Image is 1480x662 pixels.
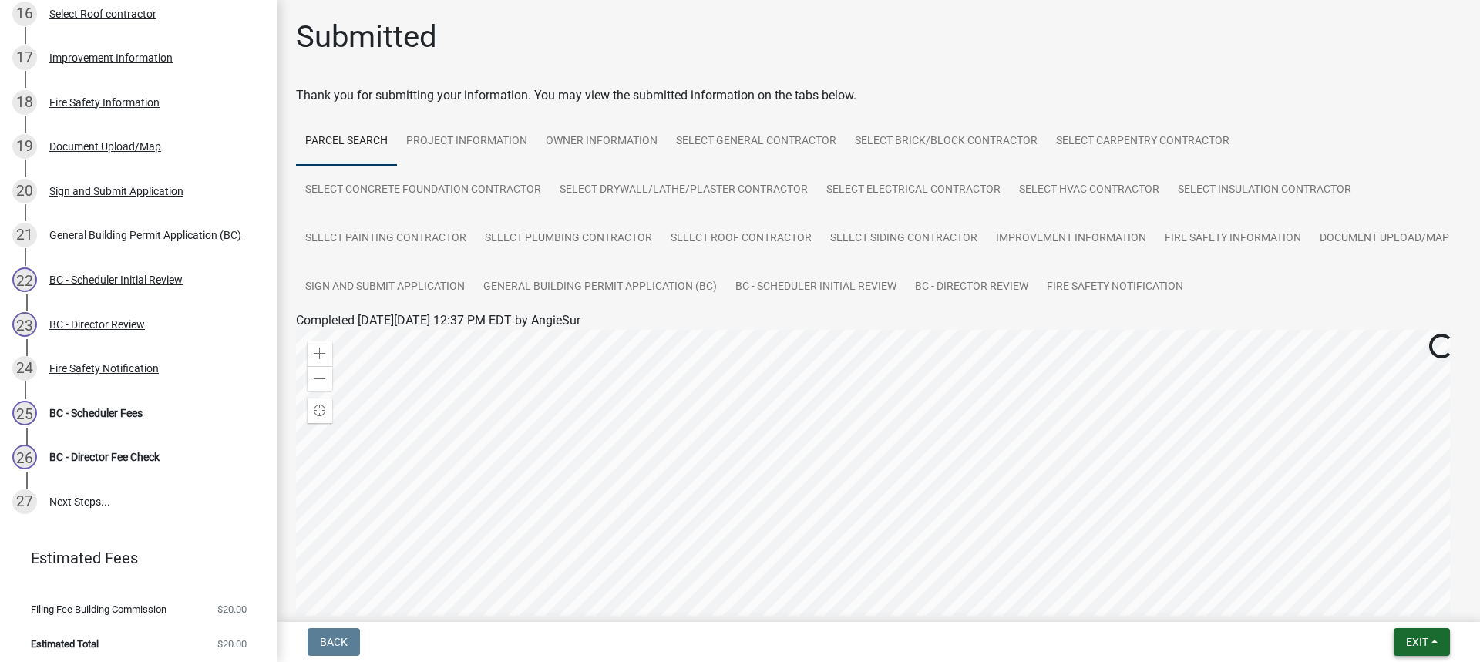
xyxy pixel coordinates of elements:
div: BC - Scheduler Initial Review [49,274,183,285]
a: Select Plumbing contractor [476,214,661,264]
button: Back [308,628,360,656]
div: Sign and Submit Application [49,186,183,197]
a: Select General Contractor [667,117,846,166]
div: Fire Safety Notification [49,363,159,374]
div: 21 [12,223,37,247]
span: Exit [1406,636,1428,648]
span: Filing Fee Building Commission [31,604,166,614]
a: Fire Safety Information [1155,214,1310,264]
div: 23 [12,312,37,337]
a: Select Painting contractor [296,214,476,264]
a: Select Electrical contractor [817,166,1010,215]
a: Improvement Information [987,214,1155,264]
a: Fire Safety Notification [1038,263,1192,312]
div: 19 [12,134,37,159]
a: BC - Director Review [906,263,1038,312]
a: Select Concrete Foundation contractor [296,166,550,215]
div: Fire Safety Information [49,97,160,108]
a: General Building Permit Application (BC) [474,263,726,312]
div: 27 [12,489,37,514]
div: 25 [12,401,37,425]
span: $20.00 [217,604,247,614]
div: Find my location [308,398,332,423]
div: Thank you for submitting your information. You may view the submitted information on the tabs below. [296,86,1461,105]
h1: Submitted [296,18,437,55]
a: Estimated Fees [12,543,253,573]
a: Sign and Submit Application [296,263,474,312]
span: Completed [DATE][DATE] 12:37 PM EDT by AngieSur [296,313,580,328]
a: Select Drywall/Lathe/Plaster contractor [550,166,817,215]
a: Project Information [397,117,536,166]
a: Select Brick/Block Contractor [846,117,1047,166]
a: BC - Scheduler Initial Review [726,263,906,312]
div: Zoom in [308,341,332,366]
div: 16 [12,2,37,26]
a: Select Siding contractor [821,214,987,264]
a: Document Upload/Map [1310,214,1458,264]
div: 18 [12,90,37,115]
div: Document Upload/Map [49,141,161,152]
button: Exit [1394,628,1450,656]
div: 24 [12,356,37,381]
a: Select HVAC Contractor [1010,166,1169,215]
div: General Building Permit Application (BC) [49,230,241,240]
div: Zoom out [308,366,332,391]
span: $20.00 [217,639,247,649]
a: Select Carpentry contractor [1047,117,1239,166]
div: 20 [12,179,37,203]
span: Back [320,636,348,648]
div: BC - Director Fee Check [49,452,160,462]
div: Improvement Information [49,52,173,63]
div: Select Roof contractor [49,8,156,19]
div: BC - Director Review [49,319,145,330]
div: 26 [12,445,37,469]
div: 17 [12,45,37,70]
a: Parcel search [296,117,397,166]
div: BC - Scheduler Fees [49,408,143,418]
div: 22 [12,267,37,292]
a: Select Insulation contractor [1169,166,1361,215]
a: Owner Information [536,117,667,166]
span: Estimated Total [31,639,99,649]
a: Select Roof contractor [661,214,821,264]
